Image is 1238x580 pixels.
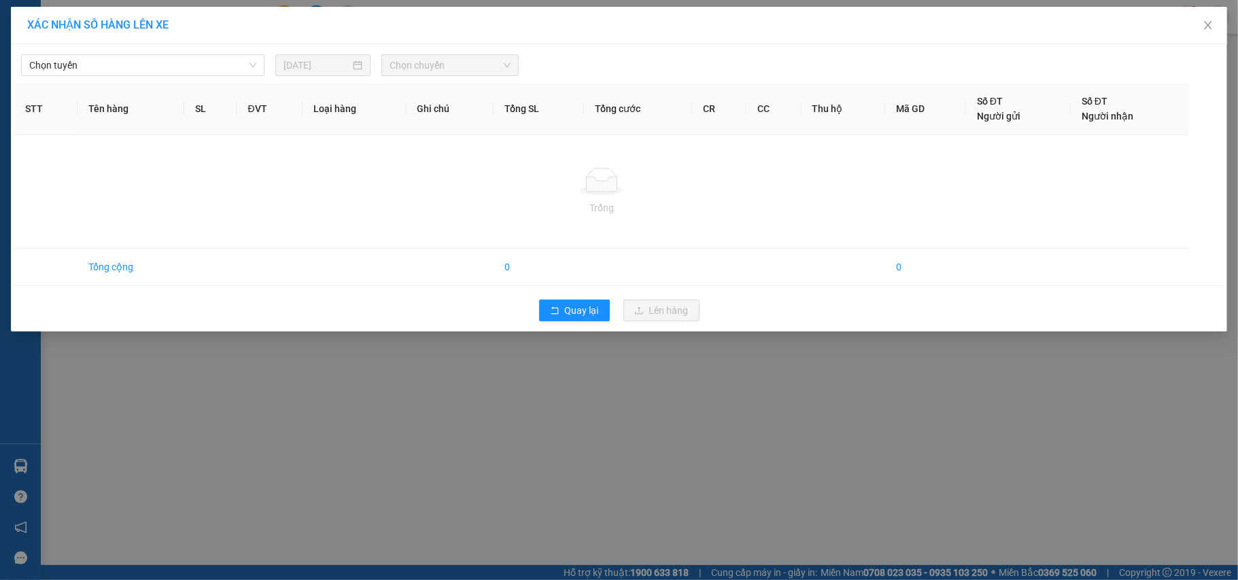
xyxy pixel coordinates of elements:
span: rollback [550,306,560,316]
th: Thu hộ [802,83,886,135]
span: Số ĐT [977,96,1003,107]
th: SL [184,83,237,135]
div: Trống [25,200,1178,215]
span: Số ĐT [1082,96,1107,107]
th: ĐVT [237,83,303,135]
span: Người gửi [977,111,1020,122]
th: STT [14,83,78,135]
th: CR [692,83,746,135]
button: Close [1189,7,1227,45]
th: Tên hàng [78,83,184,135]
span: Người nhận [1082,111,1133,122]
td: Tổng cộng [78,249,184,286]
th: Ghi chú [407,83,494,135]
button: rollbackQuay lại [539,300,610,321]
input: 14/08/2025 [283,58,350,73]
th: Loại hàng [303,83,407,135]
th: Tổng cước [584,83,692,135]
button: uploadLên hàng [623,300,700,321]
span: Chọn tuyến [29,55,256,75]
span: close [1203,20,1214,31]
span: XÁC NHẬN SỐ HÀNG LÊN XE [27,18,169,31]
th: Mã GD [885,83,966,135]
td: 0 [494,249,584,286]
td: 0 [885,249,966,286]
span: Quay lại [565,303,599,318]
span: Chọn chuyến [390,55,511,75]
th: CC [746,83,801,135]
th: Tổng SL [494,83,584,135]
